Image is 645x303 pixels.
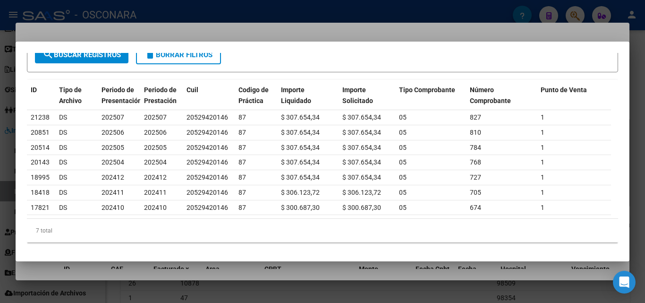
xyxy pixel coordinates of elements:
[102,158,124,166] span: 202504
[31,129,50,136] span: 20851
[55,80,98,121] datatable-header-cell: Tipo de Archivo
[541,86,587,94] span: Punto de Venta
[399,173,407,181] span: 05
[541,189,544,196] span: 1
[238,113,246,121] span: 87
[59,204,67,211] span: DS
[59,189,67,196] span: DS
[541,129,544,136] span: 1
[342,158,381,166] span: $ 307.654,34
[144,144,167,151] span: 202505
[537,80,608,121] datatable-header-cell: Punto de Venta
[102,86,142,104] span: Periodo de Presentación
[59,158,67,166] span: DS
[342,189,381,196] span: $ 306.123,72
[281,173,320,181] span: $ 307.654,34
[144,129,167,136] span: 202506
[541,113,544,121] span: 1
[187,172,228,183] div: 20529420146
[399,144,407,151] span: 05
[399,129,407,136] span: 05
[144,113,167,121] span: 202507
[144,158,167,166] span: 202504
[342,144,381,151] span: $ 307.654,34
[238,189,246,196] span: 87
[187,142,228,153] div: 20529420146
[102,144,124,151] span: 202505
[342,86,373,104] span: Importe Solicitado
[59,129,67,136] span: DS
[541,158,544,166] span: 1
[399,86,455,94] span: Tipo Comprobante
[395,80,466,121] datatable-header-cell: Tipo Comprobante
[235,80,277,121] datatable-header-cell: Codigo de Práctica
[98,80,140,121] datatable-header-cell: Periodo de Presentación
[42,51,121,59] span: Buscar Registros
[613,271,636,294] div: Open Intercom Messenger
[399,204,407,211] span: 05
[144,86,177,104] span: Periodo de Prestación
[31,113,50,121] span: 21238
[541,204,544,211] span: 1
[31,158,50,166] span: 20143
[59,144,67,151] span: DS
[281,129,320,136] span: $ 307.654,34
[470,173,481,181] span: 727
[59,173,67,181] span: DS
[31,144,50,151] span: 20514
[59,86,82,104] span: Tipo de Archivo
[136,45,221,64] button: Borrar Filtros
[238,129,246,136] span: 87
[31,86,37,94] span: ID
[470,158,481,166] span: 768
[342,204,381,211] span: $ 300.687,30
[187,127,228,138] div: 20529420146
[277,80,339,121] datatable-header-cell: Importe Liquidado
[238,144,246,151] span: 87
[399,189,407,196] span: 05
[42,49,54,60] mat-icon: search
[31,204,50,211] span: 17821
[238,86,269,104] span: Codigo de Práctica
[187,202,228,213] div: 20529420146
[102,129,124,136] span: 202506
[399,113,407,121] span: 05
[541,173,544,181] span: 1
[102,204,124,211] span: 202410
[342,129,381,136] span: $ 307.654,34
[281,158,320,166] span: $ 307.654,34
[470,189,481,196] span: 705
[31,189,50,196] span: 18418
[144,173,167,181] span: 202412
[339,80,395,121] datatable-header-cell: Importe Solicitado
[187,86,198,94] span: Cuil
[183,80,235,121] datatable-header-cell: Cuil
[144,204,167,211] span: 202410
[281,204,320,211] span: $ 300.687,30
[144,49,156,60] mat-icon: delete
[470,86,511,104] span: Número Comprobante
[342,173,381,181] span: $ 307.654,34
[27,219,618,242] div: 7 total
[238,158,246,166] span: 87
[27,80,55,121] datatable-header-cell: ID
[140,80,183,121] datatable-header-cell: Periodo de Prestación
[238,204,246,211] span: 87
[144,189,167,196] span: 202411
[399,158,407,166] span: 05
[35,46,128,63] button: Buscar Registros
[281,86,311,104] span: Importe Liquidado
[470,144,481,151] span: 784
[59,113,67,121] span: DS
[31,173,50,181] span: 18995
[342,113,381,121] span: $ 307.654,34
[102,189,124,196] span: 202411
[281,144,320,151] span: $ 307.654,34
[187,112,228,123] div: 20529420146
[144,51,212,59] span: Borrar Filtros
[470,129,481,136] span: 810
[187,157,228,168] div: 20529420146
[470,113,481,121] span: 827
[187,187,228,198] div: 20529420146
[541,144,544,151] span: 1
